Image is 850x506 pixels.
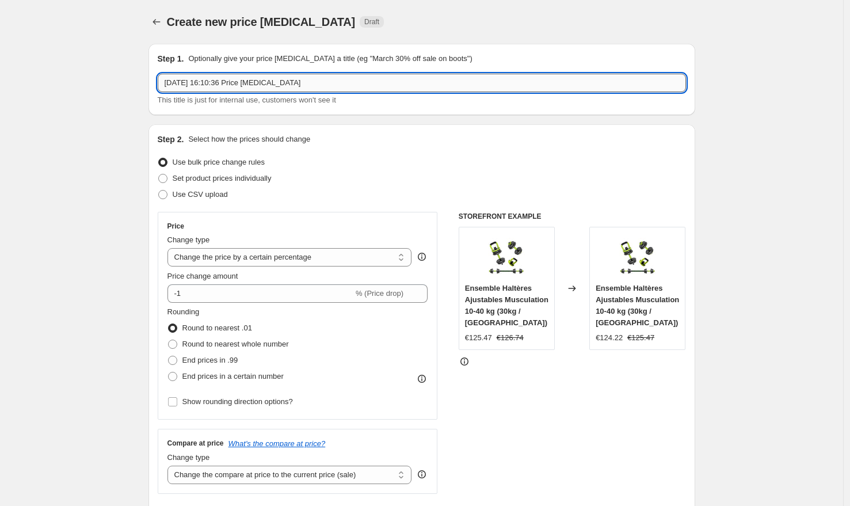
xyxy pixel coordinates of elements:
[364,17,379,26] span: Draft
[228,439,326,448] button: What's the compare at price?
[182,324,252,332] span: Round to nearest .01
[167,222,184,231] h3: Price
[416,469,428,480] div: help
[459,212,686,221] h6: STOREFRONT EXAMPLE
[158,134,184,145] h2: Step 2.
[167,307,200,316] span: Rounding
[596,332,623,344] div: €124.22
[188,53,472,64] p: Optionally give your price [MEDICAL_DATA] a title (eg "March 30% off sale on boots")
[158,53,184,64] h2: Step 1.
[148,14,165,30] button: Price change jobs
[167,272,238,280] span: Price change amount
[182,397,293,406] span: Show rounding direction options?
[416,251,428,262] div: help
[173,174,272,182] span: Set product prices individually
[167,284,353,303] input: -15
[182,340,289,348] span: Round to nearest whole number
[173,158,265,166] span: Use bulk price change rules
[596,284,679,327] span: Ensemble Haltères Ajustables Musculation 10-40 kg (30kg / [GEOGRAPHIC_DATA])
[173,190,228,199] span: Use CSV upload
[465,332,492,344] div: €125.47
[167,235,210,244] span: Change type
[182,372,284,381] span: End prices in a certain number
[465,284,548,327] span: Ensemble Haltères Ajustables Musculation 10-40 kg (30kg / [GEOGRAPHIC_DATA])
[158,74,686,92] input: 30% off holiday sale
[188,134,310,145] p: Select how the prices should change
[158,96,336,104] span: This title is just for internal use, customers won't see it
[615,233,661,279] img: A58a12786ce614c5aba2e6282ea200dean_80x.webp
[167,453,210,462] span: Change type
[167,439,224,448] h3: Compare at price
[627,332,654,344] strike: €125.47
[356,289,403,298] span: % (Price drop)
[483,233,529,279] img: A58a12786ce614c5aba2e6282ea200dean_80x.webp
[497,332,524,344] strike: €126.74
[182,356,238,364] span: End prices in .99
[167,16,356,28] span: Create new price [MEDICAL_DATA]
